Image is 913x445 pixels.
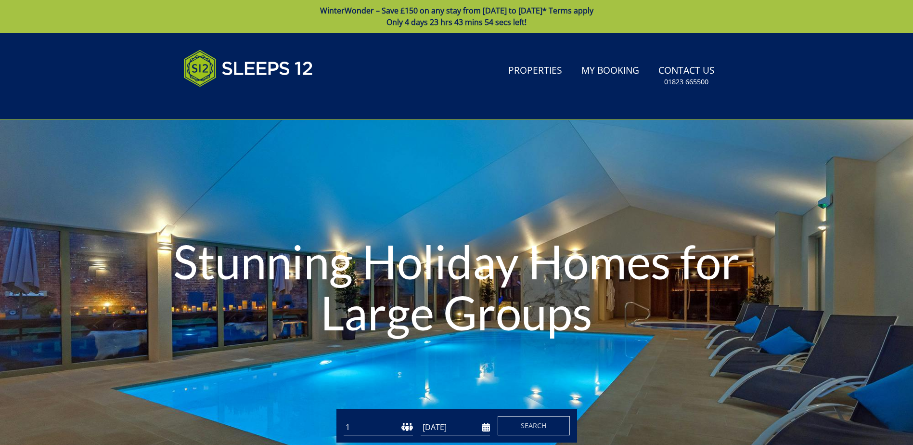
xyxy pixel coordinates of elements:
[578,60,643,82] a: My Booking
[386,17,527,27] span: Only 4 days 23 hrs 43 mins 54 secs left!
[655,60,719,92] a: Contact Us01823 665500
[179,98,280,106] iframe: Customer reviews powered by Trustpilot
[498,416,570,435] button: Search
[504,60,566,82] a: Properties
[664,77,708,87] small: 01823 665500
[137,217,776,357] h1: Stunning Holiday Homes for Large Groups
[183,44,313,92] img: Sleeps 12
[421,419,490,435] input: Arrival Date
[521,421,547,430] span: Search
